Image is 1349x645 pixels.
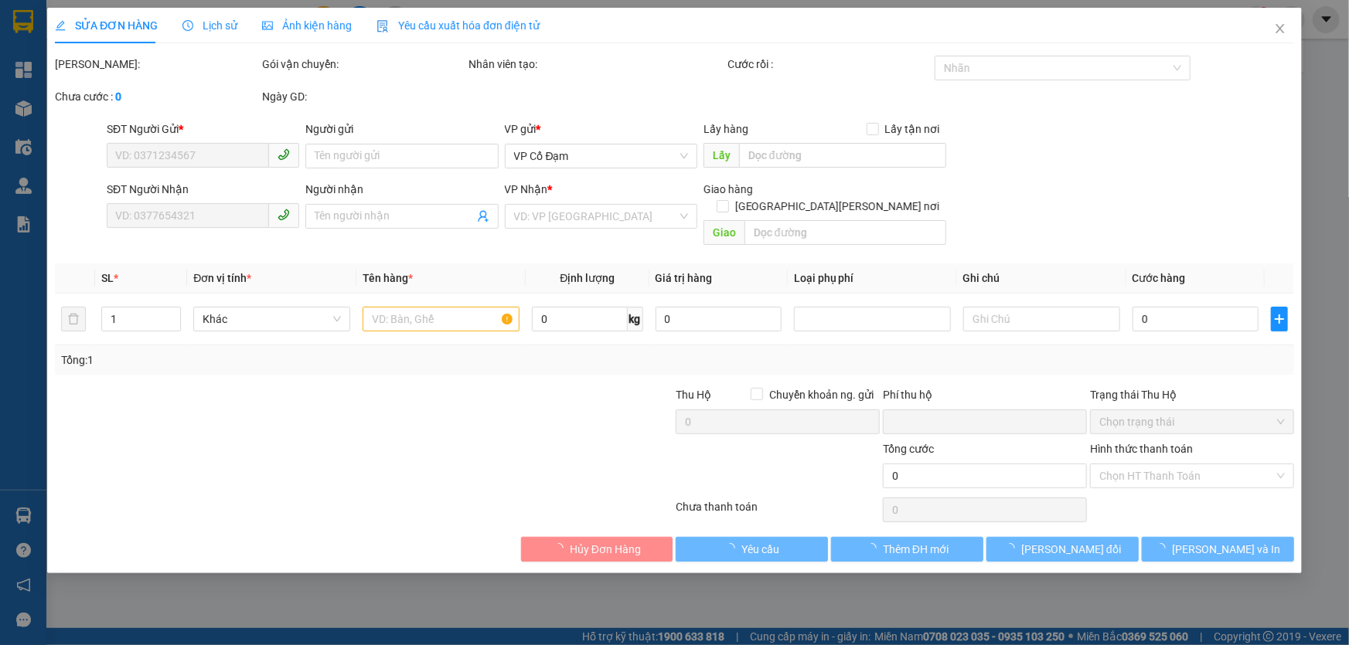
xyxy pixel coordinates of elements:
[628,307,643,331] span: kg
[676,389,711,401] span: Thu Hộ
[1099,410,1285,433] span: Chọn trạng thái
[1142,537,1294,562] button: [PERSON_NAME] và In
[763,386,880,403] span: Chuyển khoản ng. gửi
[61,307,86,331] button: delete
[1090,443,1193,455] label: Hình thức thanh toán
[560,272,615,284] span: Định lượng
[703,183,753,195] span: Giao hàng
[831,537,983,562] button: Thêm ĐH mới
[1090,386,1294,403] div: Trạng thái Thu Hộ
[305,181,498,198] div: Người nhận
[376,20,389,32] img: icon
[55,88,259,105] div: Chưa cước :
[724,543,741,554] span: loading
[1004,543,1021,554] span: loading
[1271,307,1288,331] button: plus
[1274,22,1286,35] span: close
[505,121,697,137] div: VP gửi
[703,123,748,135] span: Lấy hàng
[729,198,946,215] span: [GEOGRAPHIC_DATA][PERSON_NAME] nơi
[744,220,946,245] input: Dọc đường
[61,351,521,368] div: Tổng: 1
[656,272,713,284] span: Giá trị hàng
[278,148,290,161] span: phone
[363,307,520,331] input: VD: Bàn, Ghế
[262,56,466,73] div: Gói vận chuyển:
[262,19,352,32] span: Ảnh kiện hàng
[739,143,946,168] input: Dọc đường
[1133,272,1186,284] span: Cước hàng
[203,307,341,331] span: Khác
[305,121,498,137] div: Người gửi
[866,543,883,554] span: loading
[477,210,489,222] span: user-add
[1021,541,1121,558] span: [PERSON_NAME] đổi
[262,88,466,105] div: Ngày GD:
[182,19,237,32] span: Lịch sử
[107,121,299,137] div: SĐT Người Gửi
[986,537,1139,562] button: [PERSON_NAME] đổi
[101,272,114,284] span: SL
[278,209,290,221] span: phone
[55,56,259,73] div: [PERSON_NAME]:
[570,541,641,558] span: Hủy Đơn Hàng
[1259,8,1302,51] button: Close
[115,90,121,103] b: 0
[1272,313,1287,325] span: plus
[193,272,251,284] span: Đơn vị tính
[741,541,779,558] span: Yêu cầu
[963,307,1120,331] input: Ghi Chú
[469,56,725,73] div: Nhân viên tạo:
[957,263,1126,294] th: Ghi chú
[1156,543,1173,554] span: loading
[883,541,949,558] span: Thêm ĐH mới
[553,543,570,554] span: loading
[1173,541,1281,558] span: [PERSON_NAME] và In
[514,144,688,168] span: VP Cổ Đạm
[505,183,548,195] span: VP Nhận
[521,537,673,562] button: Hủy Đơn Hàng
[107,181,299,198] div: SĐT Người Nhận
[883,386,1087,409] div: Phí thu hộ
[703,220,744,245] span: Giao
[55,20,66,31] span: edit
[376,19,540,32] span: Yêu cầu xuất hóa đơn điện tử
[727,56,932,73] div: Cước rồi :
[363,272,413,284] span: Tên hàng
[703,143,739,168] span: Lấy
[676,537,829,562] button: Yêu cầu
[55,19,158,32] span: SỬA ĐƠN HÀNG
[788,263,957,294] th: Loại phụ phí
[883,443,934,455] span: Tổng cước
[675,498,882,525] div: Chưa thanh toán
[879,121,946,137] span: Lấy tận nơi
[182,20,193,31] span: clock-circle
[262,20,273,31] span: picture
